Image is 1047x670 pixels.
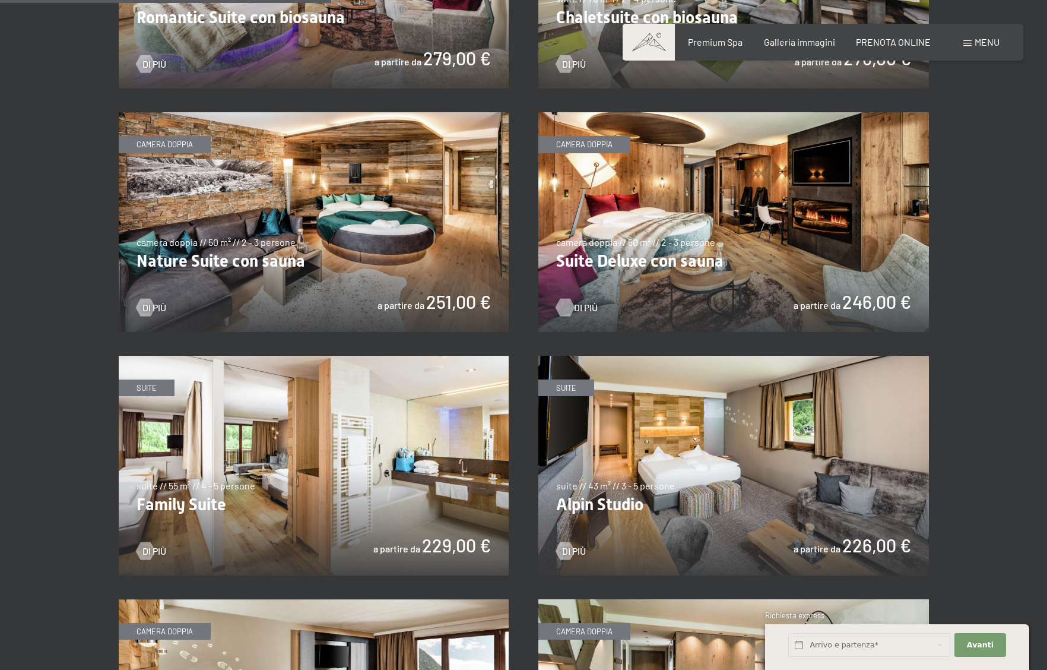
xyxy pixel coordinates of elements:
a: Di più [556,58,586,71]
a: Di più [137,58,166,71]
a: Di più [137,301,166,314]
a: Vital Superior [119,600,509,607]
span: Di più [562,545,586,558]
span: Di più [142,58,166,71]
a: Family Suite [119,356,509,364]
img: Alpin Studio [538,356,929,576]
a: Junior [538,600,929,607]
span: Di più [562,58,586,71]
button: Avanti [954,633,1005,658]
a: Di più [137,545,166,558]
a: PRENOTA ONLINE [856,36,931,48]
img: Suite Deluxe con sauna [538,112,929,332]
span: Richiesta express [765,611,824,620]
span: Di più [142,301,166,314]
span: Avanti [967,640,994,650]
a: Di più [556,545,586,558]
a: Alpin Studio [538,356,929,364]
a: Galleria immagini [764,36,835,48]
span: Di più [574,301,598,314]
a: Di più [556,301,586,314]
img: Family Suite [119,356,509,576]
a: Suite Deluxe con sauna [538,113,929,120]
span: Menu [975,36,1000,48]
span: Di più [142,545,166,558]
a: Premium Spa [688,36,743,48]
img: Nature Suite con sauna [119,112,509,332]
a: Nature Suite con sauna [119,113,509,120]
